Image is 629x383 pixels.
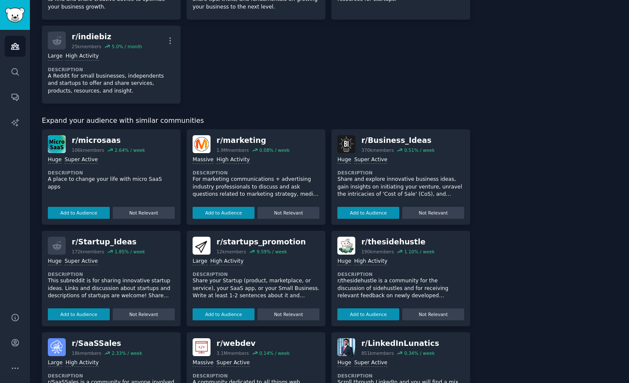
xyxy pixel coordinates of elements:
[216,147,249,153] div: 1.9M members
[193,135,211,153] img: marketing
[48,373,175,379] dt: Description
[48,338,66,356] img: SaaSSales
[216,249,246,255] div: 12k members
[259,147,290,153] div: 0.08 % / week
[64,258,98,266] div: Super Active
[42,116,204,126] span: Expand your audience with similar communities
[48,308,110,320] button: Add to Audience
[48,67,175,73] dt: Description
[361,135,435,146] div: r/ Business_Ideas
[193,373,319,379] dt: Description
[193,271,319,277] dt: Description
[337,176,464,198] p: Share and explore innovative business ideas, gain insights on initiating your venture, unravel th...
[193,156,214,164] div: Massive
[337,359,351,367] div: Huge
[114,249,145,255] div: 1.85 % / week
[193,359,214,367] div: Massive
[354,359,387,367] div: Super Active
[114,147,145,153] div: 2.64 % / week
[48,271,175,277] dt: Description
[337,271,464,277] dt: Description
[361,237,435,247] div: r/ thesidehustle
[48,52,62,61] div: Large
[72,249,104,255] div: 172k members
[48,135,66,153] img: microsaas
[72,135,145,146] div: r/ microsaas
[193,338,211,356] img: webdev
[72,338,142,349] div: r/ SaaSSales
[48,207,110,219] button: Add to Audience
[193,237,211,255] img: startups_promotion
[216,338,290,349] div: r/ webdev
[216,237,306,247] div: r/ startups_promotion
[5,8,25,23] img: GummySearch logo
[112,350,142,356] div: 2.33 % / week
[72,350,101,356] div: 18k members
[337,207,399,219] button: Add to Audience
[193,258,207,266] div: Large
[257,249,287,255] div: 9.59 % / week
[337,373,464,379] dt: Description
[48,156,61,164] div: Huge
[404,147,435,153] div: 0.51 % / week
[193,170,319,176] dt: Description
[65,359,99,367] div: High Activity
[216,359,250,367] div: Super Active
[337,135,355,153] img: Business_Ideas
[211,258,244,266] div: High Activity
[72,44,101,49] div: 25k members
[361,338,439,349] div: r/ LinkedInLunatics
[361,147,394,153] div: 370k members
[193,176,319,198] p: For marketing communications + advertising industry professionals to discuss and ask questions re...
[354,156,387,164] div: Super Active
[257,207,319,219] button: Not Relevant
[42,26,181,104] a: r/indiebiz25kmembers5.0% / monthLargeHigh ActivityDescriptionA Reddit for small businesses, indep...
[361,249,394,255] div: 190k members
[48,258,61,266] div: Huge
[337,170,464,176] dt: Description
[404,249,435,255] div: 1.10 % / week
[72,32,142,42] div: r/ indiebiz
[361,350,394,356] div: 851k members
[404,350,435,356] div: 0.34 % / week
[193,277,319,300] p: Share your Startup (product, marketplace, or service), your SaaS app, or your Small Business. Wri...
[48,359,62,367] div: Large
[337,338,355,356] img: LinkedInLunatics
[337,308,399,320] button: Add to Audience
[337,277,464,300] p: r/thesidehustle is a community for the discussion of sidehustles and for receiving relevant feedb...
[257,308,319,320] button: Not Relevant
[337,258,351,266] div: Huge
[337,156,351,164] div: Huge
[48,176,175,191] p: A place to change your life with micro SaaS apps
[337,237,355,255] img: thesidehustle
[216,350,249,356] div: 3.1M members
[48,277,175,300] p: This subreddit is for sharing innovative startup ideas. Links and discussion about startups and d...
[48,170,175,176] dt: Description
[402,308,464,320] button: Not Relevant
[216,156,250,164] div: High Activity
[354,258,387,266] div: High Activity
[113,207,175,219] button: Not Relevant
[216,135,290,146] div: r/ marketing
[64,156,98,164] div: Super Active
[65,52,99,61] div: High Activity
[48,73,175,95] p: A Reddit for small businesses, independents and startups to offer and share services, products, r...
[72,237,145,247] div: r/ Startup_Ideas
[193,308,255,320] button: Add to Audience
[72,147,104,153] div: 106k members
[112,44,142,49] div: 5.0 % / month
[113,308,175,320] button: Not Relevant
[259,350,290,356] div: 0.14 % / week
[402,207,464,219] button: Not Relevant
[193,207,255,219] button: Add to Audience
